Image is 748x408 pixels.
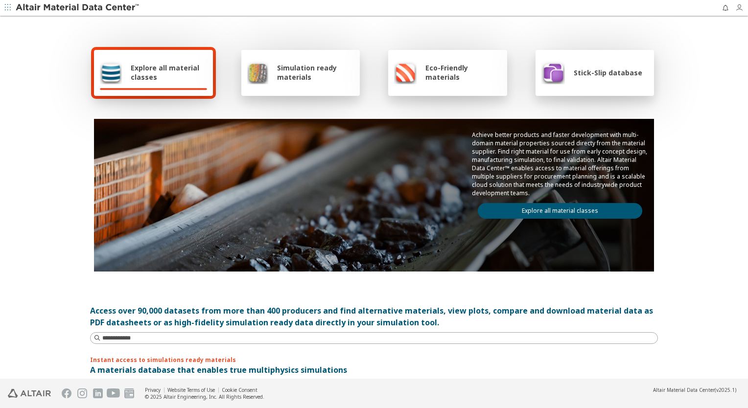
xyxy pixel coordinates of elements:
div: © 2025 Altair Engineering, Inc. All Rights Reserved. [145,393,264,400]
a: Cookie Consent [222,386,257,393]
img: Altair Material Data Center [16,3,140,13]
span: Explore all material classes [131,63,207,82]
p: Instant access to simulations ready materials [90,356,658,364]
span: Eco-Friendly materials [425,63,501,82]
span: Simulation ready materials [277,63,354,82]
img: Simulation ready materials [247,61,268,84]
p: Achieve better products and faster development with multi-domain material properties sourced dire... [472,131,648,197]
p: A materials database that enables true multiphysics simulations [90,364,658,376]
a: Website Terms of Use [167,386,215,393]
span: Altair Material Data Center [653,386,715,393]
img: Altair Engineering [8,389,51,398]
div: (v2025.1) [653,386,736,393]
span: Stick-Slip database [574,68,642,77]
img: Eco-Friendly materials [394,61,417,84]
img: Stick-Slip database [541,61,565,84]
img: Explore all material classes [100,61,122,84]
a: Explore all material classes [478,203,642,219]
div: Access over 90,000 datasets from more than 400 producers and find alternative materials, view plo... [90,305,658,328]
a: Privacy [145,386,161,393]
